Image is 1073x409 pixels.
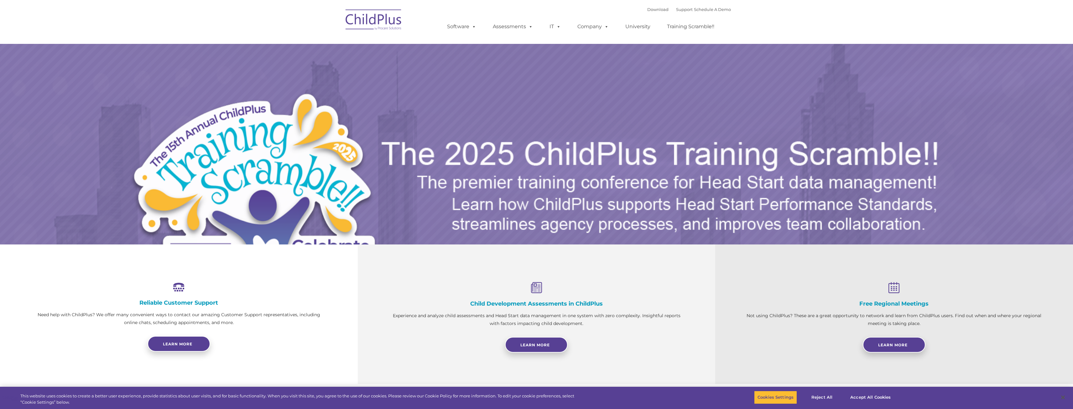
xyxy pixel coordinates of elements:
[754,391,797,404] button: Cookies Settings
[802,391,841,404] button: Reject All
[543,20,567,33] a: IT
[571,20,615,33] a: Company
[148,336,210,352] a: Learn more
[747,312,1042,328] p: Not using ChildPlus? These are a great opportunity to network and learn from ChildPlus users. Fin...
[342,5,405,36] img: ChildPlus by Procare Solutions
[1056,391,1070,404] button: Close
[647,7,669,12] a: Download
[520,343,550,347] span: Learn More
[661,20,721,33] a: Training Scramble!!
[747,300,1042,307] h4: Free Regional Meetings
[487,20,539,33] a: Assessments
[20,393,590,405] div: This website uses cookies to create a better user experience, provide statistics about user visit...
[31,299,326,306] h4: Reliable Customer Support
[389,312,684,328] p: Experience and analyze child assessments and Head Start data management in one system with zero c...
[676,7,693,12] a: Support
[505,337,568,353] a: Learn More
[847,391,894,404] button: Accept All Cookies
[694,7,731,12] a: Schedule A Demo
[389,300,684,307] h4: Child Development Assessments in ChildPlus
[878,343,908,347] span: Learn More
[863,337,925,353] a: Learn More
[441,20,482,33] a: Software
[31,311,326,327] p: Need help with ChildPlus? We offer many convenient ways to contact our amazing Customer Support r...
[619,20,657,33] a: University
[163,342,192,346] span: Learn more
[647,7,731,12] font: |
